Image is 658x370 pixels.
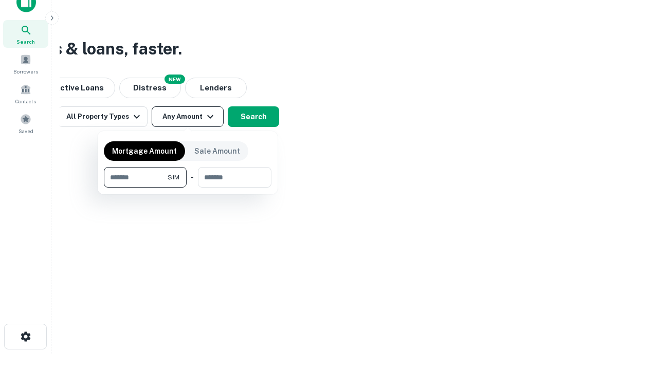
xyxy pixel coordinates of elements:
div: - [191,167,194,188]
span: $1M [168,173,179,182]
p: Mortgage Amount [112,145,177,157]
iframe: Chat Widget [607,288,658,337]
p: Sale Amount [194,145,240,157]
